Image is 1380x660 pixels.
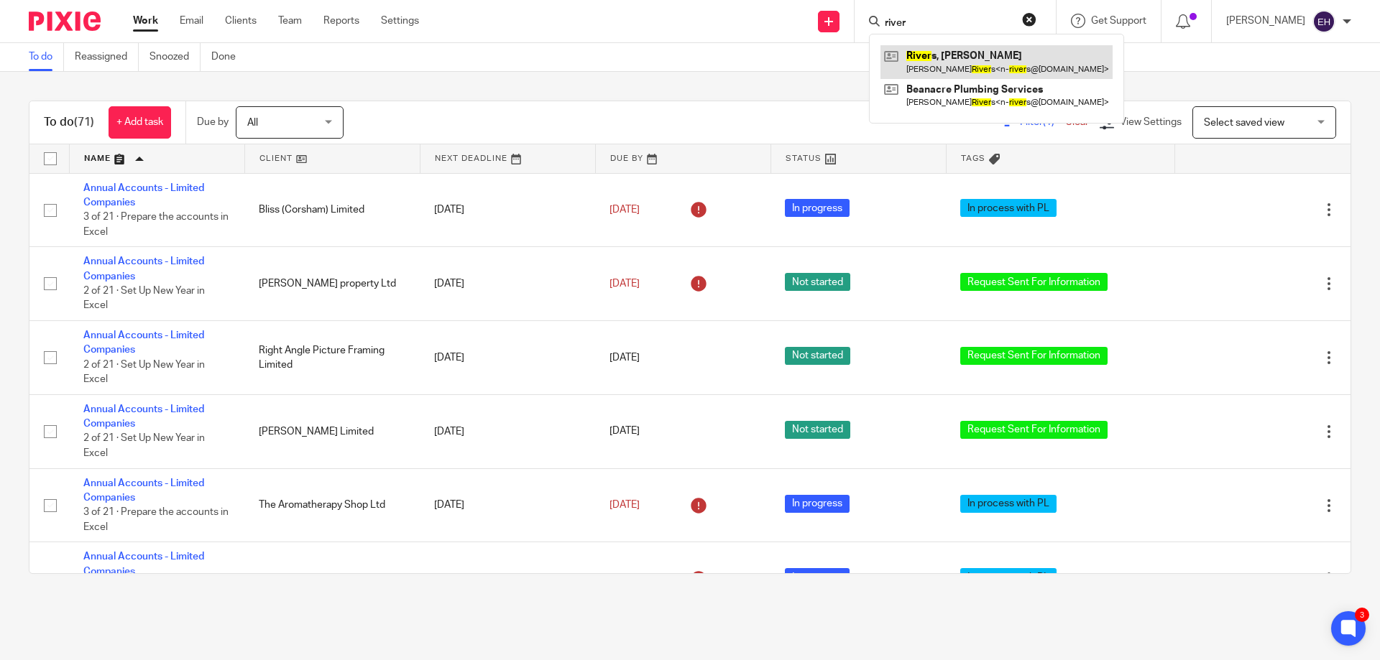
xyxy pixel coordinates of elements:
[1312,10,1335,33] img: svg%3E
[785,568,850,586] span: In progress
[609,500,640,510] span: [DATE]
[83,286,205,311] span: 2 of 21 · Set Up New Year in Excel
[960,495,1057,513] span: In process with PL
[211,43,247,71] a: Done
[960,199,1057,217] span: In process with PL
[83,508,229,533] span: 3 of 21 · Prepare the accounts in Excel
[247,118,258,128] span: All
[323,14,359,28] a: Reports
[109,106,171,139] a: + Add task
[420,173,595,247] td: [DATE]
[420,247,595,321] td: [DATE]
[74,116,94,128] span: (71)
[83,404,204,429] a: Annual Accounts - Limited Companies
[244,394,420,468] td: [PERSON_NAME] Limited
[83,212,229,237] span: 3 of 21 · Prepare the accounts in Excel
[83,330,204,355] a: Annual Accounts - Limited Companies
[133,14,158,28] a: Work
[244,247,420,321] td: [PERSON_NAME] property Ltd
[83,552,204,576] a: Annual Accounts - Limited Companies
[1355,608,1369,622] div: 3
[83,183,204,208] a: Annual Accounts - Limited Companies
[785,421,850,439] span: Not started
[197,115,229,129] p: Due by
[75,43,139,71] a: Reassigned
[83,256,204,281] a: Annual Accounts - Limited Companies
[225,14,257,28] a: Clients
[83,478,204,503] a: Annual Accounts - Limited Companies
[785,199,850,217] span: In progress
[1091,16,1146,26] span: Get Support
[244,468,420,542] td: The Aromatherapy Shop Ltd
[420,468,595,542] td: [DATE]
[883,17,1013,30] input: Search
[785,495,850,513] span: In progress
[609,279,640,289] span: [DATE]
[278,14,302,28] a: Team
[1226,14,1305,28] p: [PERSON_NAME]
[609,353,640,363] span: [DATE]
[960,421,1108,439] span: Request Sent For Information
[960,273,1108,291] span: Request Sent For Information
[381,14,419,28] a: Settings
[44,115,94,130] h1: To do
[149,43,201,71] a: Snoozed
[420,542,595,616] td: [DATE]
[244,173,420,247] td: Bliss (Corsham) Limited
[244,542,420,616] td: The LOC Studios Ltd
[960,347,1108,365] span: Request Sent For Information
[83,434,205,459] span: 2 of 21 · Set Up New Year in Excel
[29,11,101,31] img: Pixie
[83,360,205,385] span: 2 of 21 · Set Up New Year in Excel
[420,321,595,395] td: [DATE]
[961,154,985,162] span: Tags
[29,43,64,71] a: To do
[785,347,850,365] span: Not started
[420,394,595,468] td: [DATE]
[1120,117,1182,127] span: View Settings
[609,205,640,215] span: [DATE]
[1204,118,1284,128] span: Select saved view
[1022,12,1036,27] button: Clear
[785,273,850,291] span: Not started
[180,14,203,28] a: Email
[244,321,420,395] td: Right Angle Picture Framing Limited
[960,568,1057,586] span: In process with PL
[609,427,640,437] span: [DATE]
